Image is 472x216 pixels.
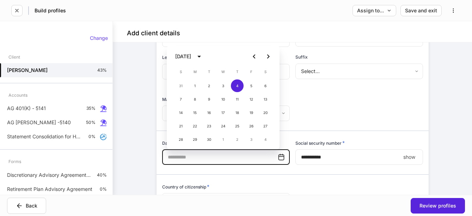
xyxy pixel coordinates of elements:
button: 13 [259,93,272,106]
div: [DATE] [175,53,191,60]
button: 3 [217,79,229,92]
p: AG 401(K) - 5141 [7,105,46,112]
div: Review profiles [419,203,456,208]
h6: Legal Last Name [162,54,199,61]
button: Save and exit [400,5,442,16]
button: Previous month [247,49,261,64]
button: 4 [231,79,244,92]
button: 10 [217,93,229,106]
button: 31 [174,79,187,92]
h6: Marital status [162,96,192,103]
button: 12 [245,93,258,106]
button: 1 [217,133,229,146]
span: Friday [245,65,258,79]
button: 19 [245,106,258,119]
p: Statement Consolidation for Households [7,133,83,140]
h6: Social security number [295,139,345,146]
p: 40% [97,172,107,178]
p: 43% [97,67,107,73]
button: 2 [203,79,215,92]
div: Client [8,51,20,63]
span: Saturday [259,65,272,79]
button: 4 [259,133,272,146]
span: Wednesday [217,65,229,79]
button: 8 [189,93,201,106]
button: 29 [189,133,201,146]
span: Sunday [174,65,187,79]
button: 7 [174,93,187,106]
button: 6 [259,79,272,92]
p: AG [PERSON_NAME] -5140 [7,119,71,126]
button: 28 [174,133,187,146]
button: 25 [231,120,244,132]
h5: Build profiles [35,7,66,14]
p: 0% [88,134,96,139]
h5: [PERSON_NAME] [7,67,48,74]
button: 14 [174,106,187,119]
button: 22 [189,120,201,132]
h6: Date of birth [162,139,190,146]
h4: Add client details [127,29,180,37]
p: 50% [86,120,96,125]
div: Back [16,202,37,209]
button: 2 [231,133,244,146]
div: Accounts [8,89,27,101]
p: Retirement Plan Advisory Agreement [7,186,92,193]
button: 27 [259,120,272,132]
button: 26 [245,120,258,132]
h6: Country of citizenship [162,183,209,190]
button: 9 [203,93,215,106]
button: 24 [217,120,229,132]
span: Tuesday [203,65,215,79]
button: 30 [203,133,215,146]
button: 3 [245,133,258,146]
div: Assign to... [357,8,392,13]
button: Assign to... [353,5,396,16]
button: Review profiles [411,198,465,214]
div: Change [90,36,108,41]
button: 20 [259,106,272,119]
button: 18 [231,106,244,119]
button: 1 [189,79,201,92]
h6: Suffix [295,54,308,60]
div: Save and exit [405,8,437,13]
p: 35% [86,106,96,111]
div: Select... [295,64,423,79]
p: 0% [100,186,107,192]
button: Back [7,198,46,214]
button: 23 [203,120,215,132]
button: Next month [261,49,275,64]
p: Discretionary Advisory Agreement: Non-Wrap Fee [7,172,91,179]
button: 15 [189,106,201,119]
button: 16 [203,106,215,119]
button: 21 [174,120,187,132]
button: 5 [245,79,258,92]
div: Forms [8,155,21,168]
div: Single [162,106,289,121]
button: calendar view is open, switch to year view [193,50,205,62]
button: 17 [217,106,229,119]
button: Change [85,32,112,44]
p: show [403,154,415,161]
span: Monday [189,65,201,79]
span: Thursday [231,65,244,79]
button: 11 [231,93,244,106]
div: [GEOGRAPHIC_DATA] [162,193,289,209]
